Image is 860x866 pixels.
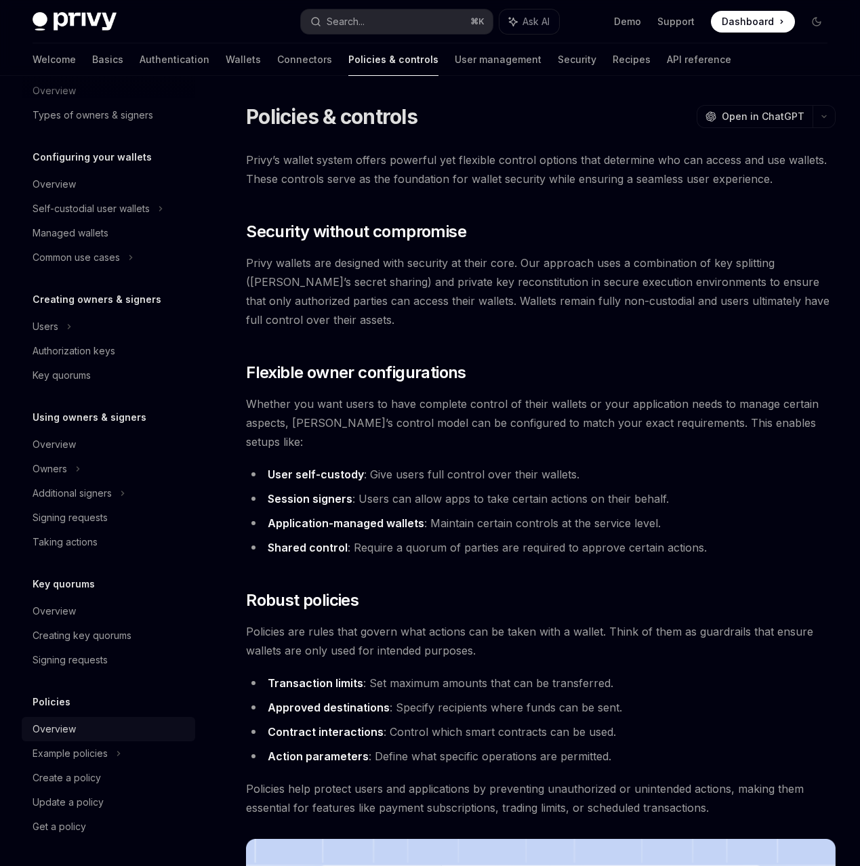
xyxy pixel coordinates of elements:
div: Users [33,318,58,335]
div: Managed wallets [33,225,108,241]
h1: Policies & controls [246,104,417,129]
a: Types of owners & signers [22,103,195,127]
div: Get a policy [33,819,86,835]
h5: Creating owners & signers [33,291,161,308]
strong: Approved destinations [268,701,390,714]
span: Policies are rules that govern what actions can be taken with a wallet. Think of them as guardrai... [246,622,836,660]
strong: Action parameters [268,749,369,763]
a: Key quorums [22,363,195,388]
div: Owners [33,461,67,477]
div: Signing requests [33,510,108,526]
a: API reference [667,43,731,76]
button: Ask AI [499,9,559,34]
div: Update a policy [33,794,104,810]
span: Robust policies [246,590,359,611]
strong: Session signers [268,492,352,506]
span: Whether you want users to have complete control of their wallets or your application needs to man... [246,394,836,451]
a: Welcome [33,43,76,76]
a: Taking actions [22,530,195,554]
a: Overview [22,717,195,741]
div: Overview [33,603,76,619]
a: Authorization keys [22,339,195,363]
a: Overview [22,432,195,457]
span: Policies help protect users and applications by preventing unauthorized or unintended actions, ma... [246,779,836,817]
span: Security without compromise [246,221,466,243]
a: Basics [92,43,123,76]
a: Dashboard [711,11,795,33]
a: Authentication [140,43,209,76]
div: Signing requests [33,652,108,668]
a: Wallets [226,43,261,76]
span: Open in ChatGPT [722,110,804,123]
div: Additional signers [33,485,112,501]
a: Signing requests [22,506,195,530]
a: Managed wallets [22,221,195,245]
span: ⌘ K [470,16,485,27]
li: : Define what specific operations are permitted. [246,747,836,766]
span: Privy’s wallet system offers powerful yet flexible control options that determine who can access ... [246,150,836,188]
h5: Configuring your wallets [33,149,152,165]
a: Update a policy [22,790,195,815]
div: Self-custodial user wallets [33,201,150,217]
h5: Policies [33,694,70,710]
img: dark logo [33,12,117,31]
a: Create a policy [22,766,195,790]
h5: Key quorums [33,576,95,592]
a: Signing requests [22,648,195,672]
button: Open in ChatGPT [697,105,813,128]
a: Get a policy [22,815,195,839]
a: Demo [614,15,641,28]
a: Recipes [613,43,651,76]
strong: User self-custody [268,468,364,481]
strong: Application-managed wallets [268,516,424,530]
strong: Transaction limits [268,676,363,690]
a: Support [657,15,695,28]
span: Ask AI [523,15,550,28]
a: Security [558,43,596,76]
li: : Set maximum amounts that can be transferred. [246,674,836,693]
div: Overview [33,436,76,453]
a: Connectors [277,43,332,76]
li: : Users can allow apps to take certain actions on their behalf. [246,489,836,508]
a: User management [455,43,541,76]
a: Policies & controls [348,43,438,76]
button: Search...⌘K [301,9,492,34]
div: Search... [327,14,365,30]
a: Overview [22,599,195,623]
li: : Specify recipients where funds can be sent. [246,698,836,717]
div: Overview [33,176,76,192]
li: : Give users full control over their wallets. [246,465,836,484]
div: Taking actions [33,534,98,550]
a: Overview [22,172,195,197]
button: Toggle dark mode [806,11,827,33]
span: Privy wallets are designed with security at their core. Our approach uses a combination of key sp... [246,253,836,329]
div: Example policies [33,745,108,762]
span: Dashboard [722,15,774,28]
span: Flexible owner configurations [246,362,466,384]
h5: Using owners & signers [33,409,146,426]
div: Authorization keys [33,343,115,359]
div: Key quorums [33,367,91,384]
li: : Maintain certain controls at the service level. [246,514,836,533]
li: : Require a quorum of parties are required to approve certain actions. [246,538,836,557]
strong: Shared control [268,541,348,554]
a: Creating key quorums [22,623,195,648]
div: Overview [33,721,76,737]
strong: Contract interactions [268,725,384,739]
div: Types of owners & signers [33,107,153,123]
li: : Control which smart contracts can be used. [246,722,836,741]
div: Common use cases [33,249,120,266]
div: Create a policy [33,770,101,786]
div: Creating key quorums [33,627,131,644]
